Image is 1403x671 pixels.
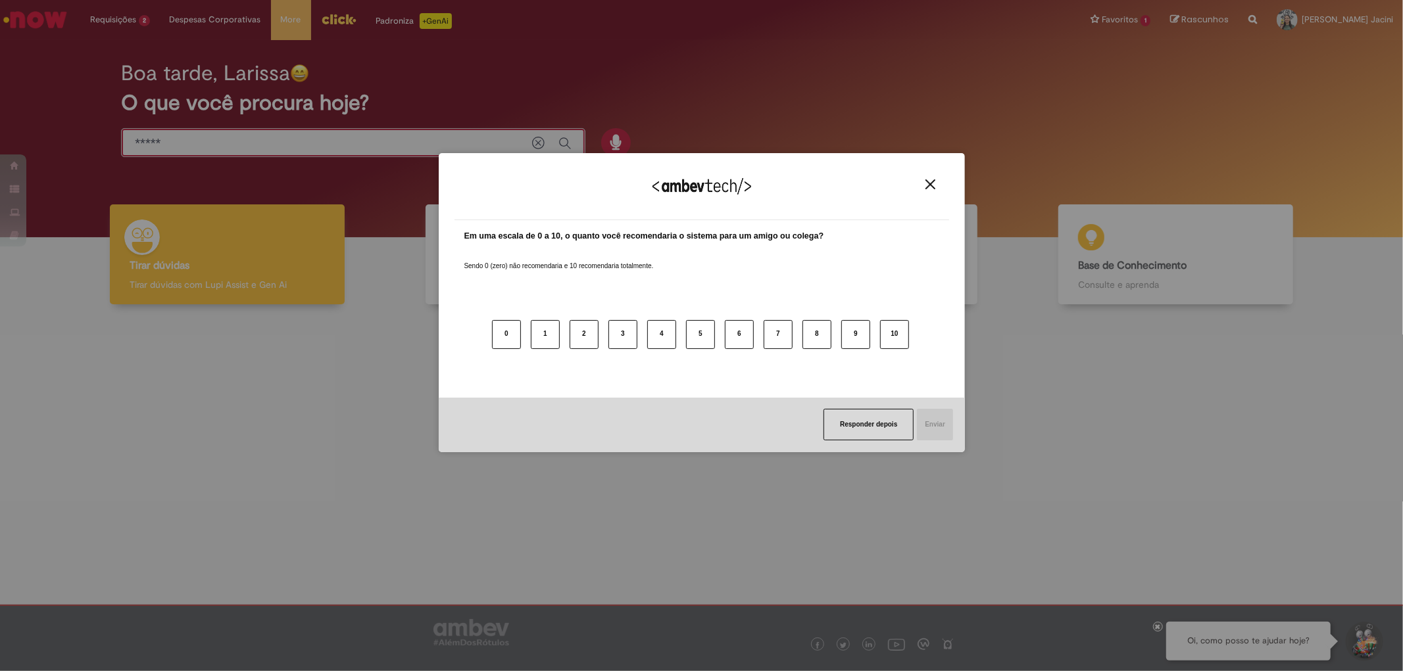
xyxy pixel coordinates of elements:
[686,320,715,349] button: 5
[464,246,654,271] label: Sendo 0 (zero) não recomendaria e 10 recomendaria totalmente.
[841,320,870,349] button: 9
[880,320,909,349] button: 10
[725,320,754,349] button: 6
[531,320,560,349] button: 1
[647,320,676,349] button: 4
[922,179,939,190] button: Close
[802,320,831,349] button: 8
[464,230,824,243] label: Em uma escala de 0 a 10, o quanto você recomendaria o sistema para um amigo ou colega?
[492,320,521,349] button: 0
[925,179,935,189] img: Close
[652,178,751,195] img: Logo Ambevtech
[824,409,914,440] button: Responder depois
[570,320,599,349] button: 2
[608,320,637,349] button: 3
[764,320,793,349] button: 7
